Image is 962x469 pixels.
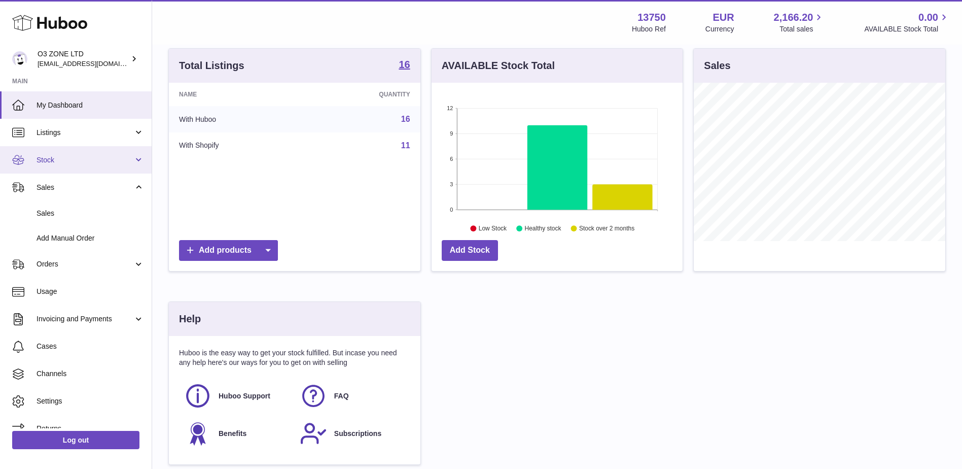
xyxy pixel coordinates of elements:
strong: 16 [399,59,410,70]
span: Total sales [779,24,825,34]
text: Stock over 2 months [579,225,634,232]
span: AVAILABLE Stock Total [864,24,950,34]
a: 0.00 AVAILABLE Stock Total [864,11,950,34]
span: Listings [37,128,133,138]
span: 0.00 [918,11,938,24]
a: 2,166.20 Total sales [774,11,825,34]
h3: Sales [704,59,730,73]
span: Subscriptions [334,429,381,439]
span: Orders [37,259,133,269]
a: Add products [179,240,278,261]
p: Huboo is the easy way to get your stock fulfilled. But incase you need any help here's our ways f... [179,348,410,367]
span: Invoicing and Payments [37,314,133,324]
div: O3 ZONE LTD [38,49,129,69]
text: 12 [447,105,453,111]
a: FAQ [300,382,405,410]
span: My Dashboard [37,100,144,110]
text: 9 [450,130,453,137]
span: Cases [37,342,144,351]
a: Log out [12,431,139,449]
span: Add Manual Order [37,233,144,243]
a: 11 [401,141,410,150]
img: hello@o3zoneltd.co.uk [12,51,27,66]
h3: Help [179,312,201,326]
span: Usage [37,287,144,296]
span: 2,166.20 [774,11,813,24]
text: Low Stock [479,225,507,232]
span: Channels [37,369,144,379]
span: Stock [37,155,133,165]
text: 0 [450,207,453,213]
span: FAQ [334,391,349,401]
div: Huboo Ref [632,24,666,34]
a: 16 [401,115,410,123]
div: Currency [705,24,734,34]
strong: EUR [712,11,734,24]
a: Subscriptions [300,420,405,447]
a: Add Stock [442,240,498,261]
strong: 13750 [637,11,666,24]
h3: Total Listings [179,59,244,73]
span: Settings [37,396,144,406]
span: Huboo Support [219,391,270,401]
td: With Shopify [169,132,304,159]
span: Benefits [219,429,246,439]
span: Sales [37,183,133,192]
h3: AVAILABLE Stock Total [442,59,555,73]
text: 6 [450,156,453,162]
th: Name [169,83,304,106]
a: Huboo Support [184,382,290,410]
text: 3 [450,181,453,187]
a: 16 [399,59,410,72]
span: Returns [37,424,144,433]
span: Sales [37,209,144,218]
td: With Huboo [169,106,304,132]
a: Benefits [184,420,290,447]
th: Quantity [304,83,420,106]
text: Healthy stock [524,225,561,232]
span: [EMAIL_ADDRESS][DOMAIN_NAME] [38,59,149,68]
